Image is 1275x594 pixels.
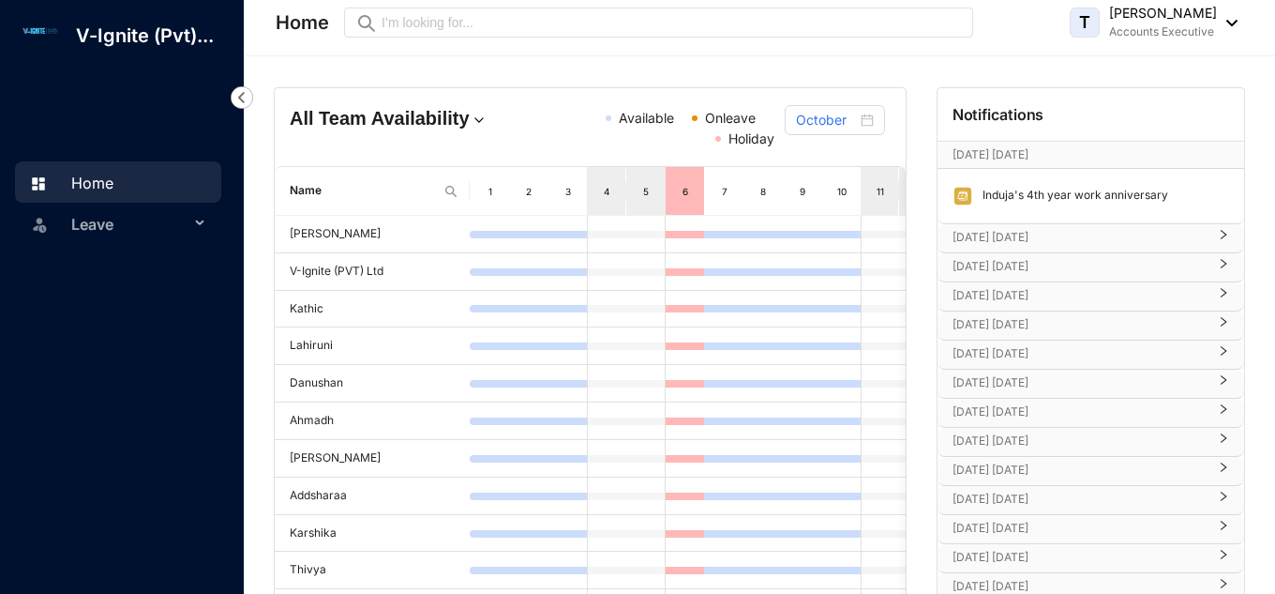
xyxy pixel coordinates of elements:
[15,161,221,203] li: Home
[483,182,498,201] div: 1
[678,182,693,201] div: 6
[275,291,470,328] td: Kathic
[873,182,888,201] div: 11
[952,103,1044,126] p: Notifications
[1218,411,1229,415] span: right
[952,519,1207,538] p: [DATE] [DATE]
[937,399,1244,427] div: [DATE] [DATE]
[834,182,849,201] div: 10
[952,315,1207,334] p: [DATE] [DATE]
[952,490,1207,509] p: [DATE] [DATE]
[717,182,732,201] div: 7
[1218,295,1229,298] span: right
[382,12,962,33] input: I’m looking for...
[952,344,1207,363] p: [DATE] [DATE]
[1218,556,1229,560] span: right
[231,86,253,109] img: nav-icon-left.19a07721e4dec06a274f6d07517f07b7.svg
[275,478,470,515] td: Addsharaa
[973,186,1168,206] p: Induja's 4th year work anniversary
[30,175,47,192] img: home.c6720e0a13eba0172344.svg
[952,145,1192,164] p: [DATE] [DATE]
[1218,353,1229,357] span: right
[275,327,470,365] td: Lahiruni
[1218,498,1229,502] span: right
[275,440,470,478] td: [PERSON_NAME]
[937,312,1244,340] div: [DATE] [DATE]
[1217,20,1237,26] img: dropdown-black.8e83cc76930a90b1a4fdb6d089b7bf3a.svg
[937,282,1244,311] div: [DATE] [DATE]
[937,457,1244,485] div: [DATE] [DATE]
[1109,4,1217,23] p: [PERSON_NAME]
[1079,14,1090,31] span: T
[796,110,856,130] input: Select month
[24,174,113,192] a: Home
[937,370,1244,398] div: [DATE] [DATE]
[561,182,576,201] div: 3
[756,182,771,201] div: 8
[952,286,1207,305] p: [DATE] [DATE]
[937,142,1244,168] div: [DATE] [DATE][DATE]
[470,111,488,129] img: dropdown.780994ddfa97fca24b89f58b1de131fa.svg
[275,403,470,440] td: Ahmadh
[795,182,810,201] div: 9
[290,105,489,131] h4: All Team Availability
[937,515,1244,543] div: [DATE] [DATE]
[275,365,470,403] td: Danushan
[71,206,189,243] span: Leave
[521,182,536,201] div: 2
[619,110,674,126] span: Available
[937,486,1244,514] div: [DATE] [DATE]
[952,548,1207,567] p: [DATE] [DATE]
[1218,266,1229,269] span: right
[443,184,458,199] img: search.8ce656024d3affaeffe32e5b30621cb7.svg
[952,228,1207,247] p: [DATE] [DATE]
[290,182,436,200] span: Name
[276,9,329,36] p: Home
[638,182,653,201] div: 5
[1218,469,1229,473] span: right
[952,461,1207,480] p: [DATE] [DATE]
[952,257,1207,276] p: [DATE] [DATE]
[1218,586,1229,589] span: right
[952,373,1207,392] p: [DATE] [DATE]
[937,428,1244,456] div: [DATE] [DATE]
[952,186,973,206] img: anniversary.d4fa1ee0abd6497b2d89d817e415bd57.svg
[1218,440,1229,444] span: right
[275,216,470,253] td: [PERSON_NAME]
[952,403,1207,421] p: [DATE] [DATE]
[705,110,756,126] span: Onleave
[1218,324,1229,327] span: right
[1218,236,1229,240] span: right
[275,552,470,589] td: Thivya
[1218,382,1229,386] span: right
[30,215,49,234] img: leave-unselected.2934df6273408c3f84d9.svg
[728,130,774,146] span: Holiday
[937,544,1244,572] div: [DATE] [DATE]
[599,182,614,201] div: 4
[1109,23,1217,41] p: Accounts Executive
[937,224,1244,252] div: [DATE] [DATE]
[275,515,470,553] td: Karshika
[19,25,61,37] img: log
[275,253,470,291] td: V-Ignite (PVT) Ltd
[952,432,1207,450] p: [DATE] [DATE]
[61,23,229,49] p: V-Ignite (Pvt)...
[937,253,1244,282] div: [DATE] [DATE]
[1218,527,1229,531] span: right
[937,341,1244,369] div: [DATE] [DATE]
